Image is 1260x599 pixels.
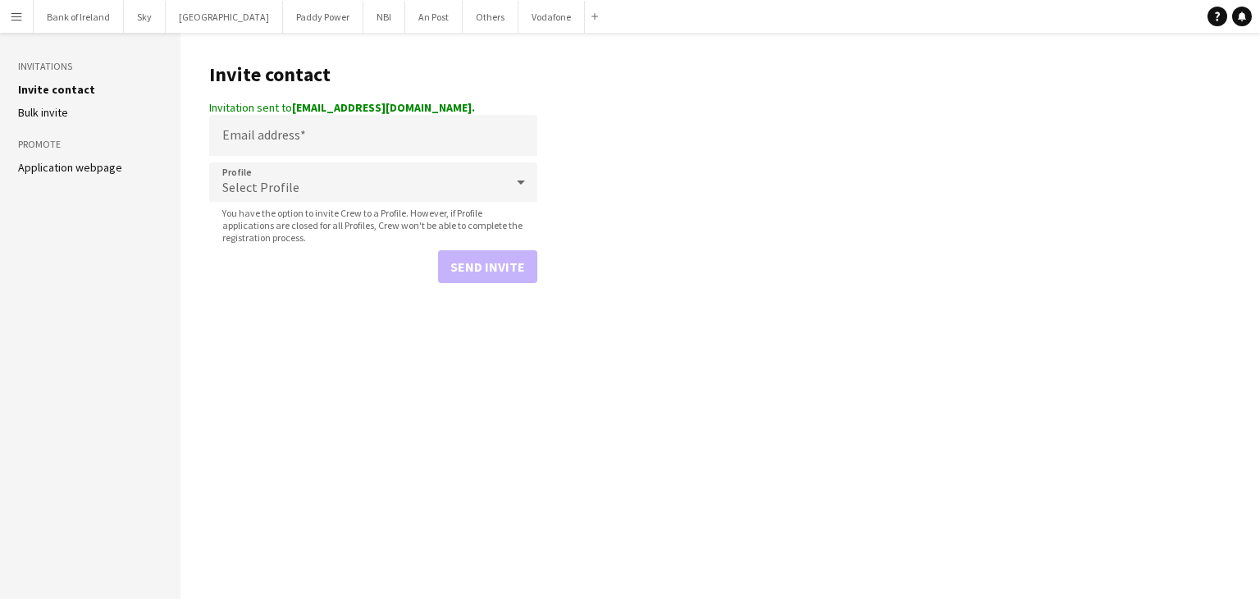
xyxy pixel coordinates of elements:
[18,105,68,120] a: Bulk invite
[518,1,585,33] button: Vodafone
[463,1,518,33] button: Others
[283,1,363,33] button: Paddy Power
[18,137,162,152] h3: Promote
[209,207,537,244] span: You have the option to invite Crew to a Profile. However, if Profile applications are closed for ...
[18,160,122,175] a: Application webpage
[209,100,537,115] div: Invitation sent to
[405,1,463,33] button: An Post
[34,1,124,33] button: Bank of Ireland
[18,82,95,97] a: Invite contact
[292,100,475,115] strong: [EMAIL_ADDRESS][DOMAIN_NAME].
[166,1,283,33] button: [GEOGRAPHIC_DATA]
[18,59,162,74] h3: Invitations
[209,62,537,87] h1: Invite contact
[363,1,405,33] button: NBI
[222,179,299,195] span: Select Profile
[124,1,166,33] button: Sky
